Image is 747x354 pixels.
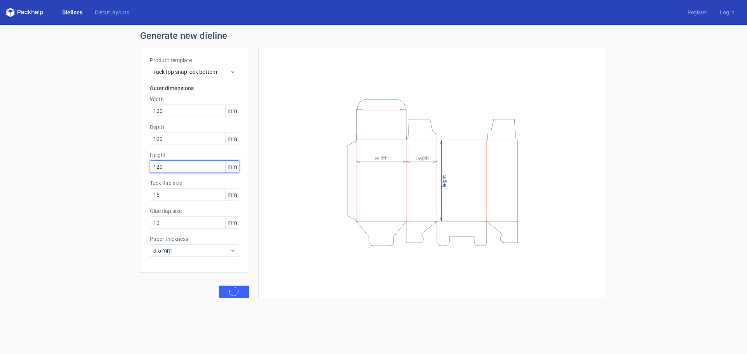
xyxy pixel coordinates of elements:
[150,207,239,215] label: Glue flap size
[153,68,230,76] span: Tuck top snap lock bottom
[225,217,239,228] span: mm
[225,161,239,173] span: mm
[140,31,607,40] h1: Generate new dieline
[89,9,135,16] a: Diecut layouts
[150,123,239,131] label: Depth
[150,235,239,243] label: Paper thickness
[150,179,239,187] label: Tuck flap size
[225,189,239,201] span: mm
[153,247,230,255] span: 0.5 mm
[225,105,239,117] span: mm
[150,56,239,64] label: Product template
[441,175,447,189] tspan: Height
[416,155,429,161] tspan: Depth
[150,151,239,159] label: Height
[375,155,388,161] tspan: Width
[714,9,741,16] a: Log in
[225,133,239,145] span: mm
[56,9,89,16] a: Dielines
[150,95,239,103] label: Width
[150,84,239,92] h3: Outer dimensions
[681,9,714,16] a: Register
